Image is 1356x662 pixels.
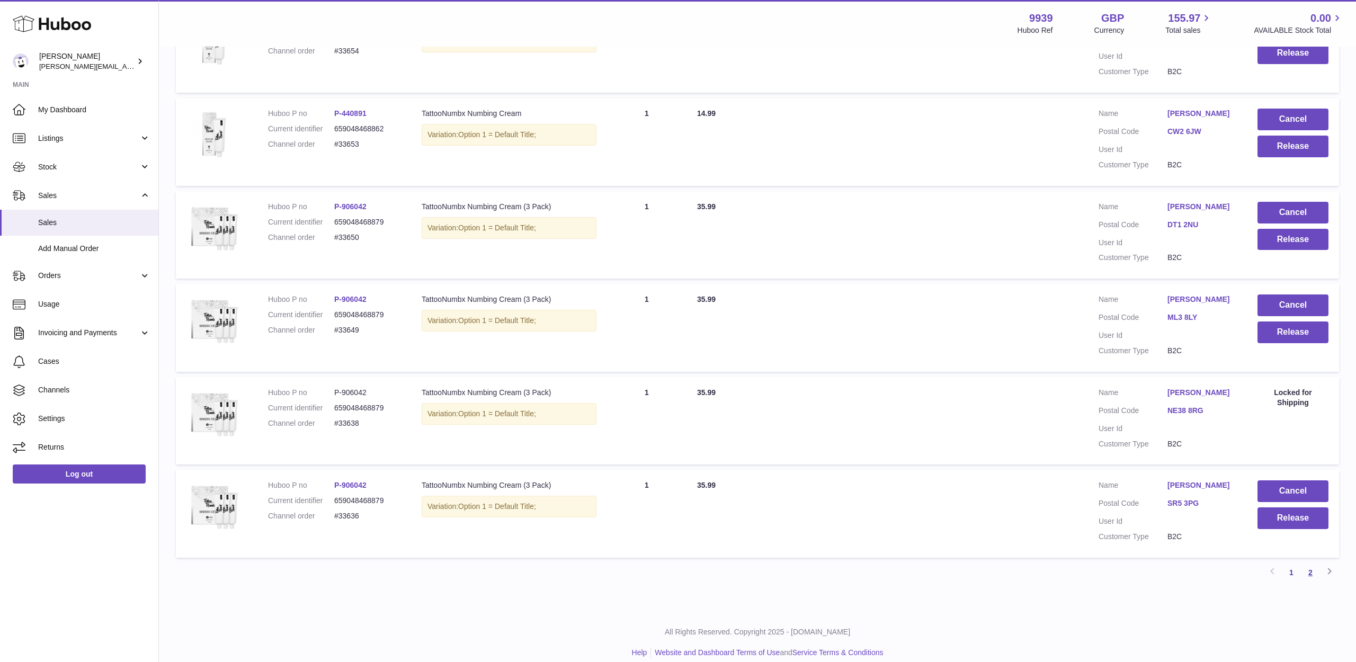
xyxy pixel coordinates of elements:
dt: Channel order [268,511,334,521]
span: Option 1 = Default Title; [458,502,536,511]
dt: Current identifier [268,124,334,134]
dt: Customer Type [1099,67,1167,77]
dd: B2C [1167,439,1236,449]
td: 1 [607,5,686,93]
dt: User Id [1099,330,1167,341]
a: CW2 6JW [1167,127,1236,137]
dt: Name [1099,202,1167,214]
dd: 659048468879 [334,217,400,227]
a: 1 [1282,563,1301,582]
dd: B2C [1167,532,1236,542]
dt: Channel order [268,325,334,335]
img: 99391730978788.jpg [186,388,239,441]
button: Cancel [1257,109,1328,130]
span: My Dashboard [38,105,150,115]
span: Stock [38,162,139,172]
span: AVAILABLE Stock Total [1254,25,1343,35]
a: [PERSON_NAME] [1167,480,1236,490]
a: DT1 2NU [1167,220,1236,230]
dt: Name [1099,109,1167,121]
div: Variation: [422,310,596,332]
dt: User Id [1099,238,1167,248]
button: Release [1257,321,1328,343]
a: Help [632,648,647,657]
a: [PERSON_NAME] [1167,388,1236,398]
dt: Customer Type [1099,160,1167,170]
span: Orders [38,271,139,281]
dt: User Id [1099,51,1167,61]
img: 99391730978788.jpg [186,480,239,533]
strong: 9939 [1029,11,1053,25]
div: Variation: [422,496,596,517]
a: Service Terms & Conditions [792,648,884,657]
a: [PERSON_NAME] [1167,109,1236,119]
dt: Huboo P no [268,480,334,490]
dt: Name [1099,294,1167,307]
span: 35.99 [697,481,716,489]
span: Channels [38,385,150,395]
button: Cancel [1257,202,1328,223]
button: Release [1257,507,1328,529]
dd: #33650 [334,232,400,243]
span: 35.99 [697,202,716,211]
span: Listings [38,133,139,144]
a: [PERSON_NAME] [1167,202,1236,212]
dt: Huboo P no [268,388,334,398]
a: 2 [1301,563,1320,582]
dt: Current identifier [268,217,334,227]
a: Website and Dashboard Terms of Use [655,648,780,657]
button: Release [1257,229,1328,251]
button: Release [1257,136,1328,157]
dt: Postal Code [1099,312,1167,325]
span: Cases [38,356,150,366]
dd: 659048468879 [334,403,400,413]
div: TattooNumbx Numbing Cream (3 Pack) [422,294,596,305]
dd: 659048468879 [334,496,400,506]
dd: P-906042 [334,388,400,398]
a: P-906042 [334,202,367,211]
span: Sales [38,191,139,201]
dd: #33653 [334,139,400,149]
dt: Huboo P no [268,109,334,119]
dt: Customer Type [1099,253,1167,263]
div: Huboo Ref [1018,25,1053,35]
dt: Postal Code [1099,127,1167,139]
dd: #33654 [334,46,400,56]
span: Option 1 = Default Title; [458,223,536,232]
dd: #33636 [334,511,400,521]
td: 1 [607,470,686,558]
dd: B2C [1167,160,1236,170]
a: SR5 3PG [1167,498,1236,508]
dt: Customer Type [1099,532,1167,542]
dt: User Id [1099,145,1167,155]
div: TattooNumbx Numbing Cream (3 Pack) [422,202,596,212]
a: Log out [13,464,146,484]
dt: User Id [1099,516,1167,526]
dt: Channel order [268,418,334,428]
div: TattooNumbx Numbing Cream (3 Pack) [422,388,596,398]
dt: Postal Code [1099,406,1167,418]
dd: B2C [1167,253,1236,263]
div: TattooNumbx Numbing Cream (3 Pack) [422,480,596,490]
dt: User Id [1099,424,1167,434]
span: Usage [38,299,150,309]
span: Add Manual Order [38,244,150,254]
dt: Huboo P no [268,294,334,305]
a: P-906042 [334,295,367,303]
dt: Name [1099,480,1167,493]
span: Sales [38,218,150,228]
img: tommyhardy@hotmail.com [13,53,29,69]
dt: Channel order [268,139,334,149]
div: [PERSON_NAME] [39,51,135,71]
div: Variation: [422,217,596,239]
a: P-440891 [334,109,367,118]
dt: Channel order [268,46,334,56]
span: Option 1 = Default Title; [458,409,536,418]
a: [PERSON_NAME] [1167,294,1236,305]
a: 155.97 Total sales [1165,11,1212,35]
div: Variation: [422,124,596,146]
dt: Postal Code [1099,498,1167,511]
dt: Customer Type [1099,346,1167,356]
a: ML3 8LY [1167,312,1236,323]
img: 99391730978820.jpg [186,109,239,162]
